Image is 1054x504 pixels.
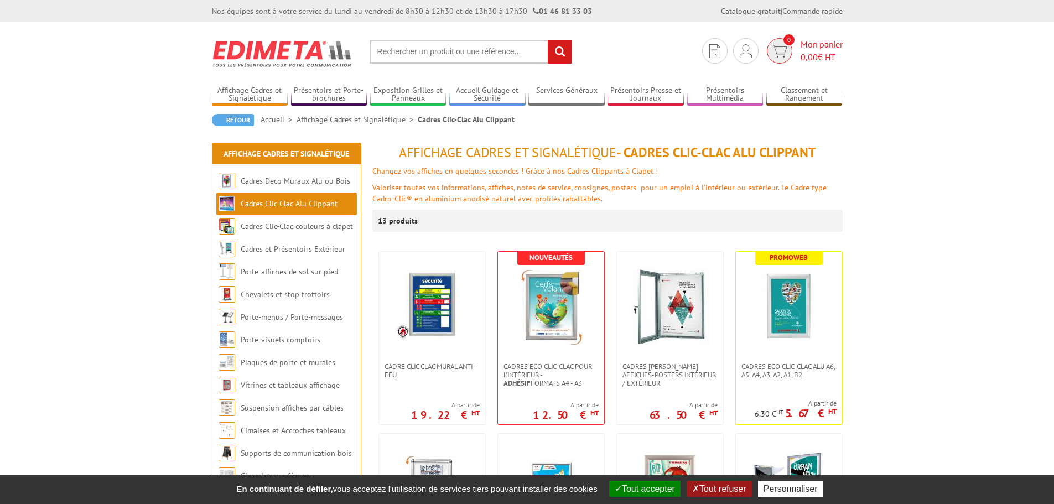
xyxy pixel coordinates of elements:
a: Chevalets et stop trottoirs [241,289,330,299]
img: devis rapide [771,45,787,58]
a: Classement et Rangement [766,86,843,104]
font: Changez vos affiches en quelques secondes ! Grâce à nos Cadres Clippants à Clapet ! [372,166,658,176]
div: Nos équipes sont à votre service du lundi au vendredi de 8h30 à 12h30 et de 13h30 à 17h30 [212,6,592,17]
p: 6.30 € [755,410,783,418]
sup: HT [709,408,718,418]
img: Vitrines et tableaux affichage [219,377,235,393]
strong: En continuant de défiler, [236,484,333,493]
span: Affichage Cadres et Signalétique [399,144,616,161]
sup: HT [828,407,837,416]
a: Affichage Cadres et Signalétique [224,149,349,159]
img: Supports de communication bois [219,445,235,461]
a: Porte-visuels comptoirs [241,335,320,345]
a: Suspension affiches par câbles [241,403,344,413]
a: Catalogue gratuit [721,6,781,16]
button: Tout refuser [687,481,751,497]
a: Cimaises et Accroches tableaux [241,425,346,435]
a: Plaques de porte et murales [241,357,335,367]
a: Cadre CLIC CLAC Mural ANTI-FEU [379,362,485,379]
img: Cimaises et Accroches tableaux [219,422,235,439]
a: Exposition Grilles et Panneaux [370,86,446,104]
input: Rechercher un produit ou une référence... [370,40,572,64]
span: Cadre CLIC CLAC Mural ANTI-FEU [385,362,480,379]
sup: HT [590,408,599,418]
a: Accueil Guidage et Sécurité [449,86,526,104]
img: Cadres et Présentoirs Extérieur [219,241,235,257]
button: Personnaliser (fenêtre modale) [758,481,823,497]
button: Tout accepter [609,481,681,497]
img: Cadres Eco Clic-Clac alu A6, A5, A4, A3, A2, A1, B2 [750,268,828,346]
a: Cadres [PERSON_NAME] affiches-posters intérieur / extérieur [617,362,723,387]
strong: 01 46 81 33 03 [533,6,592,16]
div: | [721,6,843,17]
a: Cadres Clic-Clac couleurs à clapet [241,221,353,231]
li: Cadres Clic-Clac Alu Clippant [418,114,515,125]
font: Valoriser toutes vos informations, affiches, notes de service, consignes, posters pour un emploi ... [372,183,827,204]
a: Porte-affiches de sol sur pied [241,267,338,277]
img: Cadres vitrines affiches-posters intérieur / extérieur [631,268,709,346]
img: Cadres Clic-Clac couleurs à clapet [219,218,235,235]
a: devis rapide 0 Mon panier 0,00€ HT [764,38,843,64]
span: Cadres Eco Clic-Clac alu A6, A5, A4, A3, A2, A1, B2 [741,362,837,379]
sup: HT [776,408,783,415]
img: Chevalets conférence [219,467,235,484]
span: A partir de [755,399,837,408]
span: € HT [801,51,843,64]
input: rechercher [548,40,572,64]
img: Chevalets et stop trottoirs [219,286,235,303]
img: Plaques de porte et murales [219,354,235,371]
p: 13 produits [378,210,419,232]
a: Cadres Eco Clic-Clac alu A6, A5, A4, A3, A2, A1, B2 [736,362,842,379]
a: Accueil [261,115,297,124]
a: Cadres Clic-Clac Alu Clippant [241,199,338,209]
span: A partir de [411,401,480,409]
a: Services Généraux [528,86,605,104]
span: 0,00 [801,51,818,63]
img: devis rapide [709,44,720,58]
span: A partir de [650,401,718,409]
a: Affichage Cadres et Signalétique [297,115,418,124]
a: Supports de communication bois [241,448,352,458]
img: Cadre CLIC CLAC Mural ANTI-FEU [396,268,468,340]
a: Affichage Cadres et Signalétique [212,86,288,104]
p: 19.22 € [411,412,480,418]
a: Cadres et Présentoirs Extérieur [241,244,345,254]
span: Cadres Eco Clic-Clac pour l'intérieur - formats A4 - A3 [503,362,599,387]
a: Porte-menus / Porte-messages [241,312,343,322]
img: Cadres Clic-Clac Alu Clippant [219,195,235,212]
a: Vitrines et tableaux affichage [241,380,340,390]
span: 0 [783,34,795,45]
h1: - Cadres Clic-Clac Alu Clippant [372,146,843,160]
img: Porte-menus / Porte-messages [219,309,235,325]
a: Présentoirs Multimédia [687,86,764,104]
a: Chevalets conférence [241,471,312,481]
a: Commande rapide [782,6,843,16]
a: Cadres Deco Muraux Alu ou Bois [241,176,350,186]
img: Suspension affiches par câbles [219,399,235,416]
a: Présentoirs Presse et Journaux [608,86,684,104]
img: Porte-visuels comptoirs [219,331,235,348]
span: Mon panier [801,38,843,64]
img: Edimeta [212,33,353,74]
p: 12.50 € [533,412,599,418]
img: Cadres Eco Clic-Clac pour l'intérieur - <strong>Adhésif</strong> formats A4 - A3 [512,268,590,346]
strong: Adhésif [503,378,531,388]
a: Cadres Eco Clic-Clac pour l'intérieur -Adhésifformats A4 - A3 [498,362,604,387]
b: Nouveautés [529,253,573,262]
a: Présentoirs et Porte-brochures [291,86,367,104]
span: A partir de [533,401,599,409]
b: Promoweb [770,253,808,262]
a: Retour [212,114,254,126]
span: Cadres [PERSON_NAME] affiches-posters intérieur / extérieur [622,362,718,387]
img: Cadres Deco Muraux Alu ou Bois [219,173,235,189]
img: Porte-affiches de sol sur pied [219,263,235,280]
p: 63.50 € [650,412,718,418]
p: 5.67 € [785,410,837,417]
span: vous acceptez l'utilisation de services tiers pouvant installer des cookies [231,484,603,493]
img: devis rapide [740,44,752,58]
sup: HT [471,408,480,418]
